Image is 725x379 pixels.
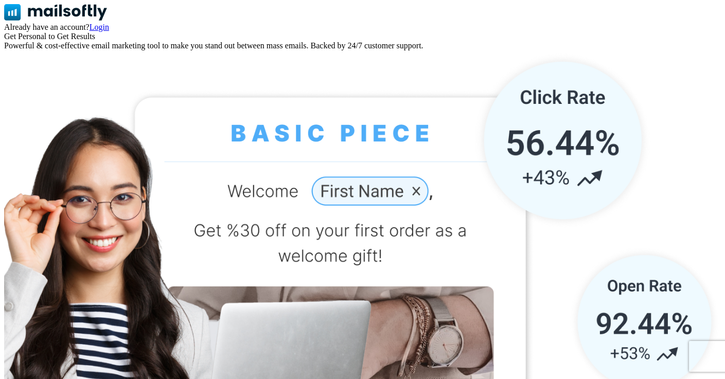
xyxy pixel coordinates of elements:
div: Already have an account? [4,23,721,32]
a: Login [90,23,109,31]
div: Powerful & cost-effective email marketing tool to make you stand out between mass emails. Backed ... [4,41,721,50]
div: Get Personal to Get Results [4,32,721,41]
img: Mailsoftly [4,4,107,21]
